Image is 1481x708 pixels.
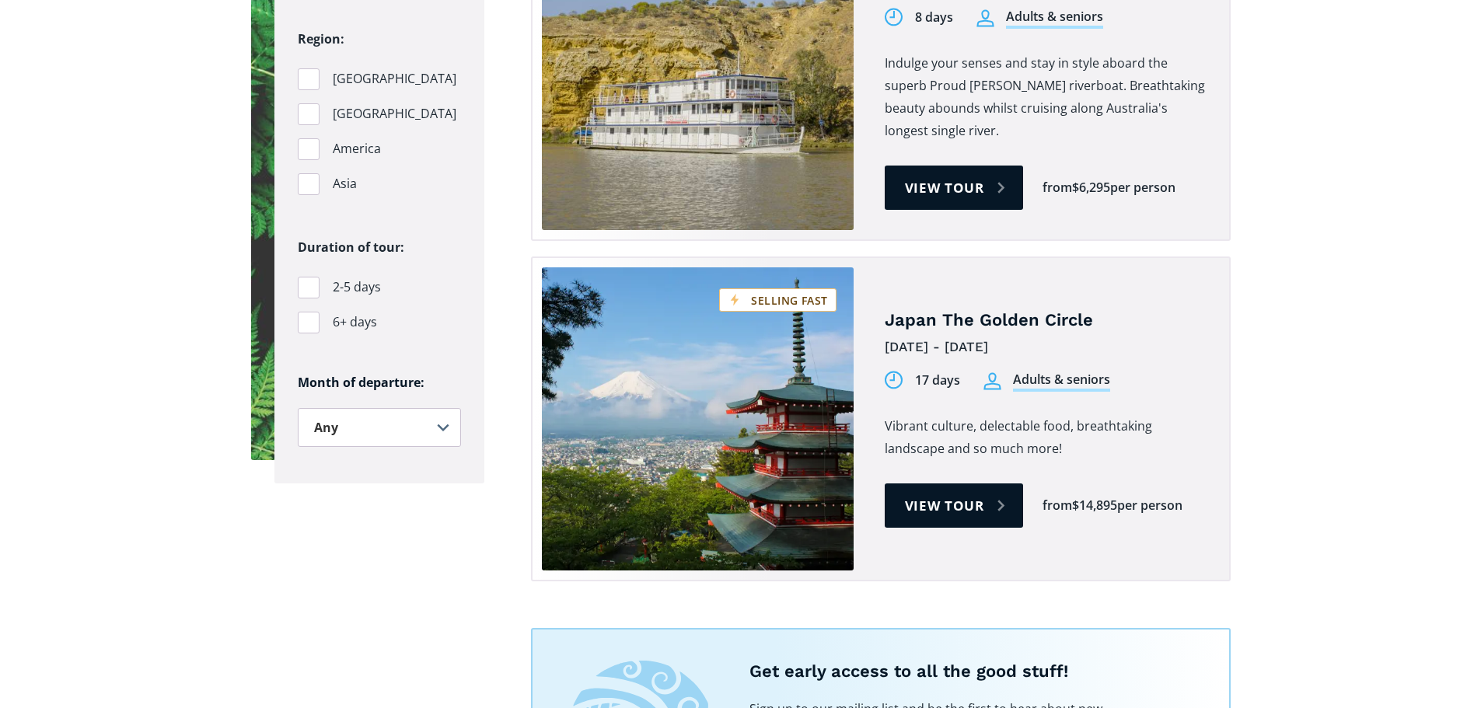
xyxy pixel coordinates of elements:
legend: Region: [298,28,344,51]
legend: Duration of tour: [298,236,404,259]
div: $6,295 [1072,179,1110,197]
div: days [925,9,953,26]
div: 17 [915,371,929,389]
a: View tour [885,166,1024,210]
p: Vibrant culture, delectable food, breathtaking landscape and so much more! [885,415,1206,460]
div: [DATE] - [DATE] [885,335,1206,359]
span: 6+ days [333,312,377,333]
div: 8 [915,9,922,26]
div: per person [1117,497,1182,514]
h4: Japan The Golden Circle [885,309,1206,332]
span: [GEOGRAPHIC_DATA] [333,68,456,89]
div: Adults & seniors [1006,8,1103,29]
h6: Month of departure: [298,375,461,391]
div: Adults & seniors [1013,371,1110,392]
h5: Get early access to all the good stuff! [749,661,1194,683]
a: View tour [885,483,1024,528]
div: $14,895 [1072,497,1117,514]
span: 2-5 days [333,277,381,298]
span: [GEOGRAPHIC_DATA] [333,103,456,124]
span: America [333,138,381,159]
p: Indulge your senses and stay in style aboard the superb Proud [PERSON_NAME] riverboat. Breathtaki... [885,52,1206,142]
div: days [932,371,960,389]
span: Asia [333,173,357,194]
div: from [1043,497,1072,514]
div: from [1043,179,1072,197]
div: per person [1110,179,1175,197]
